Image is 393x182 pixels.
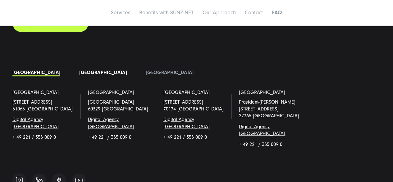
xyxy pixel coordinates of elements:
[245,9,263,16] a: Contact
[88,99,154,113] p: [GEOGRAPHIC_DATA] 60329 [GEOGRAPHIC_DATA]
[139,9,194,16] a: Benefits with SUNZINET
[163,134,230,141] p: + 49 221 / 355 009 0
[272,9,282,16] a: FAQ
[111,9,130,16] a: Services
[239,124,285,136] a: Digital Agency [GEOGRAPHIC_DATA]
[163,99,203,105] a: [STREET_ADDRESS]
[12,117,59,129] a: Digital Agency [GEOGRAPHIC_DATA]
[88,117,134,129] a: Digital Agency [GEOGRAPHIC_DATA]
[12,70,60,75] a: [GEOGRAPHIC_DATA]
[163,106,224,112] a: 70174 [GEOGRAPHIC_DATA]
[79,70,127,75] a: [GEOGRAPHIC_DATA]
[12,134,79,141] p: + 49 221 / 355 009 0
[12,89,59,96] a: [GEOGRAPHIC_DATA]
[88,134,154,141] p: + 49 221 / 355 009 0
[163,117,210,129] a: Digital Agency [GEOGRAPHIC_DATA]
[239,89,285,96] a: [GEOGRAPHIC_DATA]
[163,89,210,96] a: [GEOGRAPHIC_DATA]
[146,70,194,75] a: [GEOGRAPHIC_DATA]
[239,141,305,148] p: + 49 221 / 355 009 0
[12,99,79,113] p: [STREET_ADDRESS] 51063 [GEOGRAPHIC_DATA]
[88,89,134,96] a: [GEOGRAPHIC_DATA]
[203,9,236,16] a: Our Approach
[239,99,299,119] span: Präsident-[PERSON_NAME][STREET_ADDRESS] 22765 [GEOGRAPHIC_DATA]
